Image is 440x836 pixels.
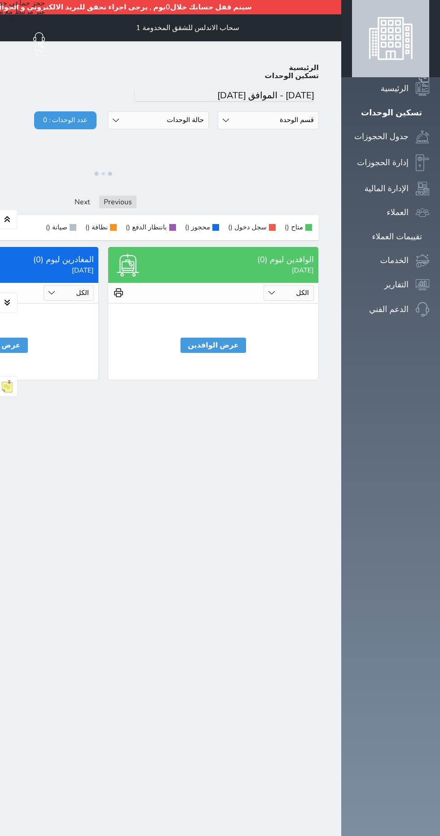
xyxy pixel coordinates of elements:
[352,182,429,195] a: الإدارة المالية
[381,82,409,95] div: الرئيسية
[380,254,409,267] div: الخدمات
[352,130,429,144] a: جدول الحجوزات
[387,206,409,219] div: العملاء
[354,130,409,143] div: جدول الحجوزات
[361,106,422,119] div: تسكين الوحدات
[185,224,219,231] li: محجوز ()
[352,82,429,96] a: الرئيسية
[136,22,239,33] div: سحاب الاندلس للشقق المخدومة 1
[46,224,76,231] li: صيانة ()
[228,224,276,231] li: سجل دخول ()
[153,255,314,264] span: الوافدين ليوم (0)
[352,278,429,291] a: التقارير
[352,106,429,119] a: تسكين الوحدات
[365,182,409,195] div: الإدارة المالية
[285,224,312,231] li: متاح ()
[113,287,124,299] a: Print
[352,302,429,317] a: الدعم الفني
[85,224,117,231] li: نظافة ()
[180,338,246,353] button: عرض الوافدين
[70,196,95,208] button: Next
[265,71,319,81] a: تسكين الوحدات
[352,230,429,243] a: تقييمات العملاء
[99,196,136,208] button: Previous
[126,224,176,231] li: بانتظار الدفع ()
[357,156,409,169] div: إدارة الحجوزات
[352,254,429,268] a: الخدمات
[369,303,409,316] div: الدعم الفني
[384,278,409,291] div: التقارير
[289,63,319,73] a: الرئيسية
[352,206,429,219] a: العملاء
[34,111,97,129] div: عدد الوحدات : 0
[372,230,422,243] div: تقييمات العملاء
[153,267,314,274] p: [DATE]
[352,154,429,172] a: إدارة الحجوزات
